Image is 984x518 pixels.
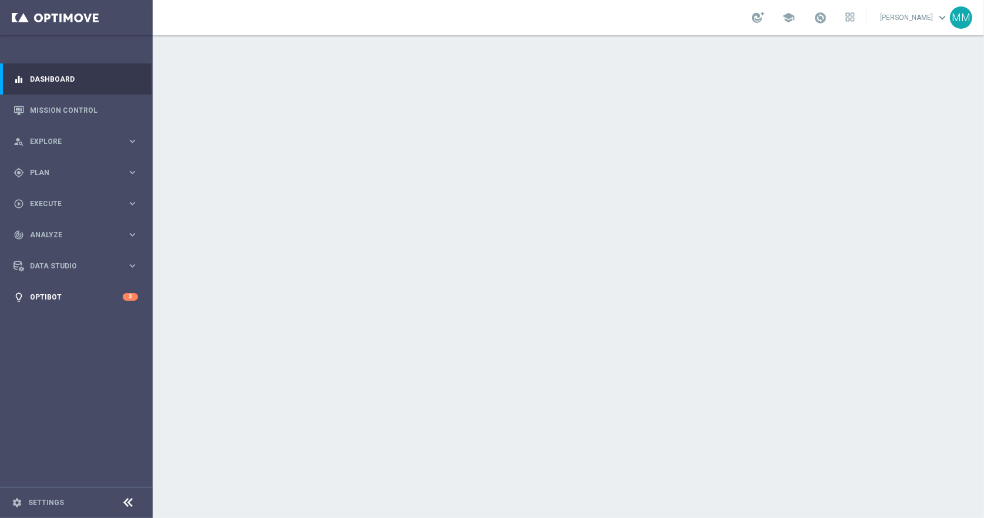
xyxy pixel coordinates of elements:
[30,231,127,238] span: Analyze
[950,6,972,29] div: MM
[127,198,138,209] i: keyboard_arrow_right
[30,138,127,145] span: Explore
[14,167,127,178] div: Plan
[14,292,24,302] i: lightbulb
[12,497,22,508] i: settings
[14,199,127,209] div: Execute
[127,136,138,147] i: keyboard_arrow_right
[127,260,138,271] i: keyboard_arrow_right
[123,293,138,301] div: 3
[14,136,24,147] i: person_search
[14,230,24,240] i: track_changes
[13,230,139,240] button: track_changes Analyze keyboard_arrow_right
[14,63,138,95] div: Dashboard
[30,263,127,270] span: Data Studio
[782,11,795,24] span: school
[13,137,139,146] button: person_search Explore keyboard_arrow_right
[936,11,949,24] span: keyboard_arrow_down
[14,167,24,178] i: gps_fixed
[13,75,139,84] button: equalizer Dashboard
[30,63,138,95] a: Dashboard
[14,95,138,126] div: Mission Control
[14,281,138,312] div: Optibot
[13,168,139,177] button: gps_fixed Plan keyboard_arrow_right
[14,199,24,209] i: play_circle_outline
[14,74,24,85] i: equalizer
[30,200,127,207] span: Execute
[13,106,139,115] button: Mission Control
[879,9,950,26] a: [PERSON_NAME]keyboard_arrow_down
[28,499,64,506] a: Settings
[13,292,139,302] button: lightbulb Optibot 3
[14,261,127,271] div: Data Studio
[30,281,123,312] a: Optibot
[30,95,138,126] a: Mission Control
[127,167,138,178] i: keyboard_arrow_right
[13,261,139,271] button: Data Studio keyboard_arrow_right
[13,199,139,208] button: play_circle_outline Execute keyboard_arrow_right
[14,136,127,147] div: Explore
[30,169,127,176] span: Plan
[127,229,138,240] i: keyboard_arrow_right
[14,230,127,240] div: Analyze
